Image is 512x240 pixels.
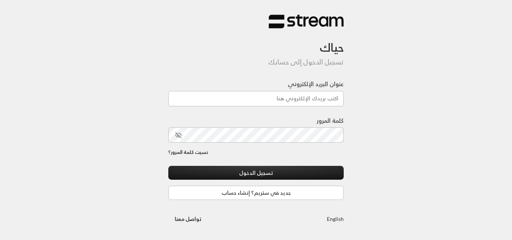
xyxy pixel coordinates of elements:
label: عنوان البريد الإلكتروني [288,79,344,88]
h3: حياك [168,29,344,55]
button: toggle password visibility [172,129,185,142]
a: English [327,212,344,226]
input: اكتب بريدك الإلكتروني هنا [168,91,344,106]
img: Stream Logo [269,14,344,29]
label: كلمة المرور [317,116,344,125]
h5: تسجيل الدخول إلى حسابك [168,58,344,66]
a: نسيت كلمة المرور؟ [168,149,208,156]
a: تواصل معنا [168,214,208,224]
a: جديد في ستريم؟ إنشاء حساب [168,186,344,200]
button: تواصل معنا [168,212,208,226]
button: تسجيل الدخول [168,166,344,180]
